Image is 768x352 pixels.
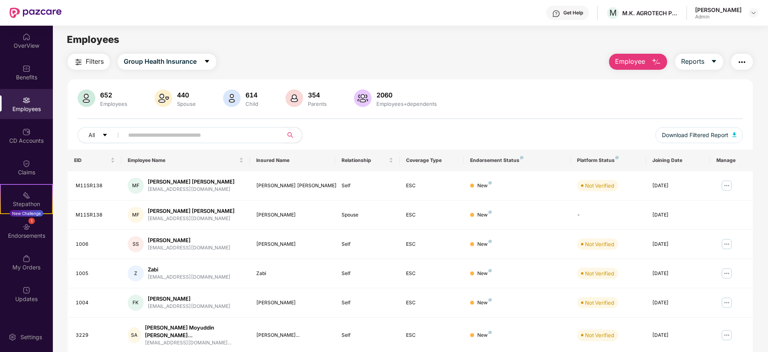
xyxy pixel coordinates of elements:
[652,182,704,190] div: [DATE]
[124,57,197,67] span: Group Health Insurance
[552,10,560,18] img: svg+xml;base64,PHN2ZyBpZD0iSGVscC0zMngzMiIgeG1sbnM9Imh0dHA6Ly93d3cudzMub3JnLzIwMDAvc3ZnIiB3aWR0aD...
[306,101,328,107] div: Parents
[67,34,119,45] span: Employees
[585,182,614,190] div: Not Verified
[342,270,393,277] div: Self
[88,131,95,140] span: All
[711,58,717,65] span: caret-down
[710,150,753,171] th: Manage
[22,286,30,294] img: svg+xml;base64,PHN2ZyBpZD0iVXBkYXRlZCIgeG1sbnM9Imh0dHA6Ly93d3cudzMub3JnLzIwMDAvc3ZnIiB3aWR0aD0iMj...
[737,57,747,67] img: svg+xml;base64,PHN2ZyB4bWxucz0iaHR0cDovL3d3dy53My5vcmcvMjAwMC9zdmciIHdpZHRoPSIyNCIgaGVpZ2h0PSIyNC...
[675,54,723,70] button: Reportscaret-down
[477,270,492,277] div: New
[406,270,457,277] div: ESC
[615,57,645,67] span: Employee
[204,58,210,65] span: caret-down
[128,207,144,223] div: MF
[477,299,492,307] div: New
[342,299,393,307] div: Self
[651,57,661,67] img: svg+xml;base64,PHN2ZyB4bWxucz0iaHR0cDovL3d3dy53My5vcmcvMjAwMC9zdmciIHhtbG5zOnhsaW5rPSJodHRwOi8vd3...
[99,101,129,107] div: Employees
[145,339,243,347] div: [EMAIL_ADDRESS][DOMAIN_NAME]...
[74,57,83,67] img: svg+xml;base64,PHN2ZyB4bWxucz0iaHR0cDovL3d3dy53My5vcmcvMjAwMC9zdmciIHdpZHRoPSIyNCIgaGVpZ2h0PSIyNC...
[655,127,743,143] button: Download Filtered Report
[695,14,742,20] div: Admin
[76,241,115,248] div: 1006
[470,157,564,164] div: Endorsement Status
[400,150,464,171] th: Coverage Type
[375,101,438,107] div: Employees+dependents
[477,211,492,219] div: New
[175,101,197,107] div: Spouse
[652,299,704,307] div: [DATE]
[750,10,757,16] img: svg+xml;base64,PHN2ZyBpZD0iRHJvcGRvd24tMzJ4MzIiIHhtbG5zPSJodHRwOi8vd3d3LnczLm9yZy8yMDAwL3N2ZyIgd2...
[342,332,393,339] div: Self
[22,160,30,168] img: svg+xml;base64,PHN2ZyBpZD0iQ2xhaW0iIHhtbG5zPSJodHRwOi8vd3d3LnczLm9yZy8yMDAwL3N2ZyIgd2lkdGg9IjIwIi...
[375,91,438,99] div: 2060
[76,332,115,339] div: 3229
[406,332,457,339] div: ESC
[652,270,704,277] div: [DATE]
[22,223,30,231] img: svg+xml;base64,PHN2ZyBpZD0iRW5kb3JzZW1lbnRzIiB4bWxucz0iaHR0cDovL3d3dy53My5vcmcvMjAwMC9zdmciIHdpZH...
[22,255,30,263] img: svg+xml;base64,PHN2ZyBpZD0iTXlfT3JkZXJzIiBkYXRhLW5hbWU9Ik15IE9yZGVycyIgeG1sbnM9Imh0dHA6Ly93d3cudz...
[8,333,16,341] img: svg+xml;base64,PHN2ZyBpZD0iU2V0dGluZy0yMHgyMCIgeG1sbnM9Imh0dHA6Ly93d3cudzMub3JnLzIwMDAvc3ZnIiB3aW...
[86,57,104,67] span: Filters
[306,91,328,99] div: 354
[720,179,733,192] img: manageButton
[489,210,492,214] img: svg+xml;base64,PHN2ZyB4bWxucz0iaHR0cDovL3d3dy53My5vcmcvMjAwMC9zdmciIHdpZHRoPSI4IiBoZWlnaHQ9IjgiIH...
[128,265,144,281] div: Z
[406,241,457,248] div: ESC
[256,299,329,307] div: [PERSON_NAME]
[477,182,492,190] div: New
[585,269,614,277] div: Not Verified
[128,157,237,164] span: Employee Name
[223,89,241,107] img: svg+xml;base64,PHN2ZyB4bWxucz0iaHR0cDovL3d3dy53My5vcmcvMjAwMC9zdmciIHhtbG5zOnhsaW5rPSJodHRwOi8vd3...
[118,54,216,70] button: Group Health Insurancecaret-down
[22,65,30,73] img: svg+xml;base64,PHN2ZyBpZD0iQmVuZWZpdHMiIHhtbG5zPSJodHRwOi8vd3d3LnczLm9yZy8yMDAwL3N2ZyIgd2lkdGg9Ij...
[256,270,329,277] div: Zabi
[489,331,492,334] img: svg+xml;base64,PHN2ZyB4bWxucz0iaHR0cDovL3d3dy53My5vcmcvMjAwMC9zdmciIHdpZHRoPSI4IiBoZWlnaHQ9IjgiIH...
[732,132,736,137] img: svg+xml;base64,PHN2ZyB4bWxucz0iaHR0cDovL3d3dy53My5vcmcvMjAwMC9zdmciIHhtbG5zOnhsaW5rPSJodHRwOi8vd3...
[342,157,387,164] span: Relationship
[10,210,43,216] div: New Challenge
[342,182,393,190] div: Self
[148,215,235,223] div: [EMAIL_ADDRESS][DOMAIN_NAME]
[22,96,30,104] img: svg+xml;base64,PHN2ZyBpZD0iRW1wbG95ZWVzIiB4bWxucz0iaHR0cDovL3d3dy53My5vcmcvMjAwMC9zdmciIHdpZHRoPS...
[585,240,614,248] div: Not Verified
[720,329,733,342] img: manageButton
[244,101,260,107] div: Child
[76,270,115,277] div: 1005
[477,241,492,248] div: New
[250,150,336,171] th: Insured Name
[22,128,30,136] img: svg+xml;base64,PHN2ZyBpZD0iQ0RfQWNjb3VudHMiIGRhdGEtbmFtZT0iQ0QgQWNjb3VudHMiIHhtbG5zPSJodHRwOi8vd3...
[489,298,492,301] img: svg+xml;base64,PHN2ZyB4bWxucz0iaHR0cDovL3d3dy53My5vcmcvMjAwMC9zdmciIHdpZHRoPSI4IiBoZWlnaHQ9IjgiIH...
[78,127,127,143] button: Allcaret-down
[489,269,492,272] img: svg+xml;base64,PHN2ZyB4bWxucz0iaHR0cDovL3d3dy53My5vcmcvMjAwMC9zdmciIHdpZHRoPSI4IiBoZWlnaHQ9IjgiIH...
[609,54,667,70] button: Employee
[68,54,110,70] button: Filters
[720,267,733,280] img: manageButton
[74,157,109,164] span: EID
[609,8,617,18] span: M
[128,178,144,194] div: MF
[78,89,95,107] img: svg+xml;base64,PHN2ZyB4bWxucz0iaHR0cDovL3d3dy53My5vcmcvMjAwMC9zdmciIHhtbG5zOnhsaW5rPSJodHRwOi8vd3...
[148,273,231,281] div: [EMAIL_ADDRESS][DOMAIN_NAME]
[285,89,303,107] img: svg+xml;base64,PHN2ZyB4bWxucz0iaHR0cDovL3d3dy53My5vcmcvMjAwMC9zdmciIHhtbG5zOnhsaW5rPSJodHRwOi8vd3...
[652,241,704,248] div: [DATE]
[282,127,302,143] button: search
[662,131,728,140] span: Download Filtered Report
[175,91,197,99] div: 440
[28,218,35,224] div: 1
[520,156,523,159] img: svg+xml;base64,PHN2ZyB4bWxucz0iaHR0cDovL3d3dy53My5vcmcvMjAwMC9zdmciIHdpZHRoPSI4IiBoZWlnaHQ9IjgiIH...
[128,295,144,311] div: FK
[155,89,172,107] img: svg+xml;base64,PHN2ZyB4bWxucz0iaHR0cDovL3d3dy53My5vcmcvMjAwMC9zdmciIHhtbG5zOnhsaW5rPSJodHRwOi8vd3...
[145,324,243,339] div: [PERSON_NAME] Moyuddin [PERSON_NAME]...
[489,181,492,184] img: svg+xml;base64,PHN2ZyB4bWxucz0iaHR0cDovL3d3dy53My5vcmcvMjAwMC9zdmciIHdpZHRoPSI4IiBoZWlnaHQ9IjgiIH...
[68,150,121,171] th: EID
[577,157,639,164] div: Platform Status
[10,8,62,18] img: New Pazcare Logo
[695,6,742,14] div: [PERSON_NAME]
[646,150,710,171] th: Joining Date
[76,299,115,307] div: 1004
[148,186,235,193] div: [EMAIL_ADDRESS][DOMAIN_NAME]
